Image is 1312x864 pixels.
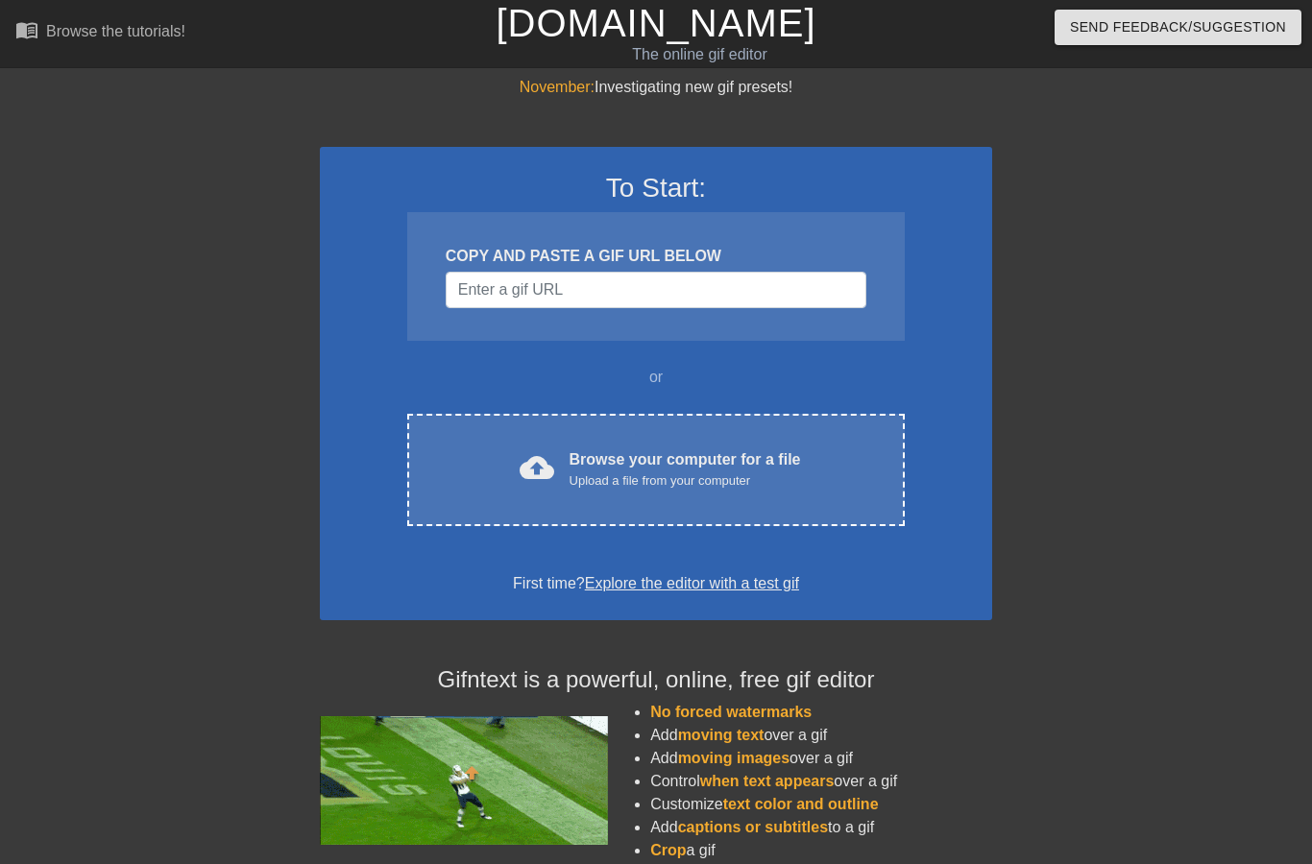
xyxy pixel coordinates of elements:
a: [DOMAIN_NAME] [496,2,815,44]
span: Send Feedback/Suggestion [1070,15,1286,39]
span: No forced watermarks [650,704,812,720]
div: Browse your computer for a file [570,448,801,491]
li: Add over a gif [650,747,992,770]
a: Browse the tutorials! [15,18,185,48]
li: Add to a gif [650,816,992,839]
div: Investigating new gif presets! [320,76,992,99]
span: November: [520,79,595,95]
div: Browse the tutorials! [46,23,185,39]
div: or [370,366,942,389]
span: Crop [650,842,686,858]
li: Customize [650,793,992,816]
input: Username [446,272,866,308]
span: text color and outline [723,796,879,812]
li: Add over a gif [650,724,992,747]
h3: To Start: [345,172,967,204]
span: cloud_upload [520,450,554,485]
div: COPY AND PASTE A GIF URL BELOW [446,245,866,268]
span: captions or subtitles [678,819,828,835]
span: when text appears [700,773,835,789]
div: Upload a file from your computer [570,471,801,491]
h4: Gifntext is a powerful, online, free gif editor [320,666,992,694]
div: First time? [345,572,967,595]
img: football_small.gif [320,716,608,845]
button: Send Feedback/Suggestion [1055,10,1301,45]
span: moving text [678,727,765,743]
a: Explore the editor with a test gif [585,575,799,591]
li: a gif [650,839,992,862]
li: Control over a gif [650,770,992,793]
div: The online gif editor [447,43,952,66]
span: menu_book [15,18,38,41]
span: moving images [678,750,790,766]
